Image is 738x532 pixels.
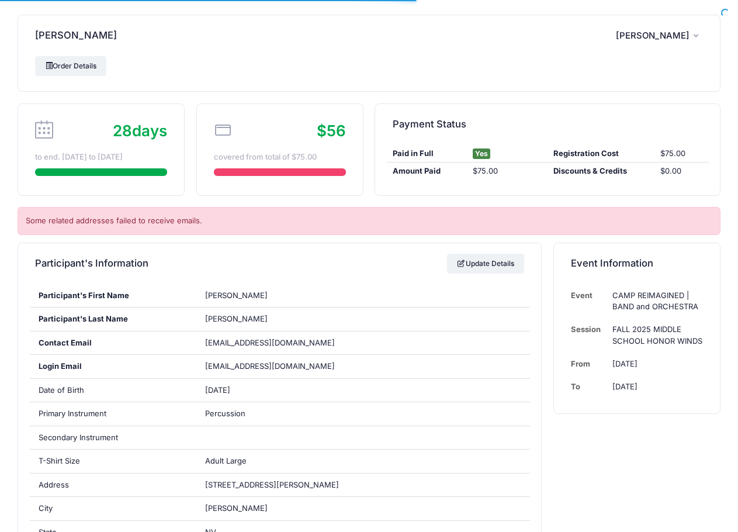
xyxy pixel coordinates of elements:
[387,148,467,160] div: Paid in Full
[447,254,525,274] a: Update Details
[616,22,703,49] button: [PERSON_NAME]
[214,151,346,163] div: covered from total of $75.00
[205,338,335,347] span: [EMAIL_ADDRESS][DOMAIN_NAME]
[467,165,548,177] div: $75.00
[205,480,339,489] span: [STREET_ADDRESS][PERSON_NAME]
[30,284,196,308] div: Participant's First Name
[571,247,653,280] h4: Event Information
[30,379,196,402] div: Date of Birth
[317,122,346,140] span: $56
[205,456,247,465] span: Adult Large
[387,165,467,177] div: Amount Paid
[205,409,245,418] span: Percussion
[616,30,690,41] span: [PERSON_NAME]
[655,148,709,160] div: $75.00
[655,165,709,177] div: $0.00
[607,353,703,375] td: [DATE]
[30,474,196,497] div: Address
[548,148,655,160] div: Registration Cost
[473,148,490,159] span: Yes
[113,122,132,140] span: 28
[35,56,106,76] a: Order Details
[607,318,703,353] td: FALL 2025 MIDDLE SCHOOL HONOR WINDS
[205,314,268,323] span: [PERSON_NAME]
[30,355,196,378] div: Login Email
[571,318,607,353] td: Session
[205,291,268,300] span: [PERSON_NAME]
[30,426,196,450] div: Secondary Instrument
[30,402,196,426] div: Primary Instrument
[607,375,703,398] td: [DATE]
[607,284,703,319] td: CAMP REIMAGINED | BAND and ORCHESTRA
[571,353,607,375] td: From
[30,450,196,473] div: T-Shirt Size
[571,284,607,319] td: Event
[35,247,148,280] h4: Participant's Information
[18,207,720,235] div: Some related addresses failed to receive emails.
[35,19,117,53] h4: [PERSON_NAME]
[30,331,196,355] div: Contact Email
[205,385,230,395] span: [DATE]
[35,151,167,163] div: to end. [DATE] to [DATE]
[571,375,607,398] td: To
[30,497,196,520] div: City
[205,503,268,513] span: [PERSON_NAME]
[205,361,351,372] span: [EMAIL_ADDRESS][DOMAIN_NAME]
[548,165,655,177] div: Discounts & Credits
[30,308,196,331] div: Participant's Last Name
[393,108,466,141] h4: Payment Status
[113,119,167,142] div: days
